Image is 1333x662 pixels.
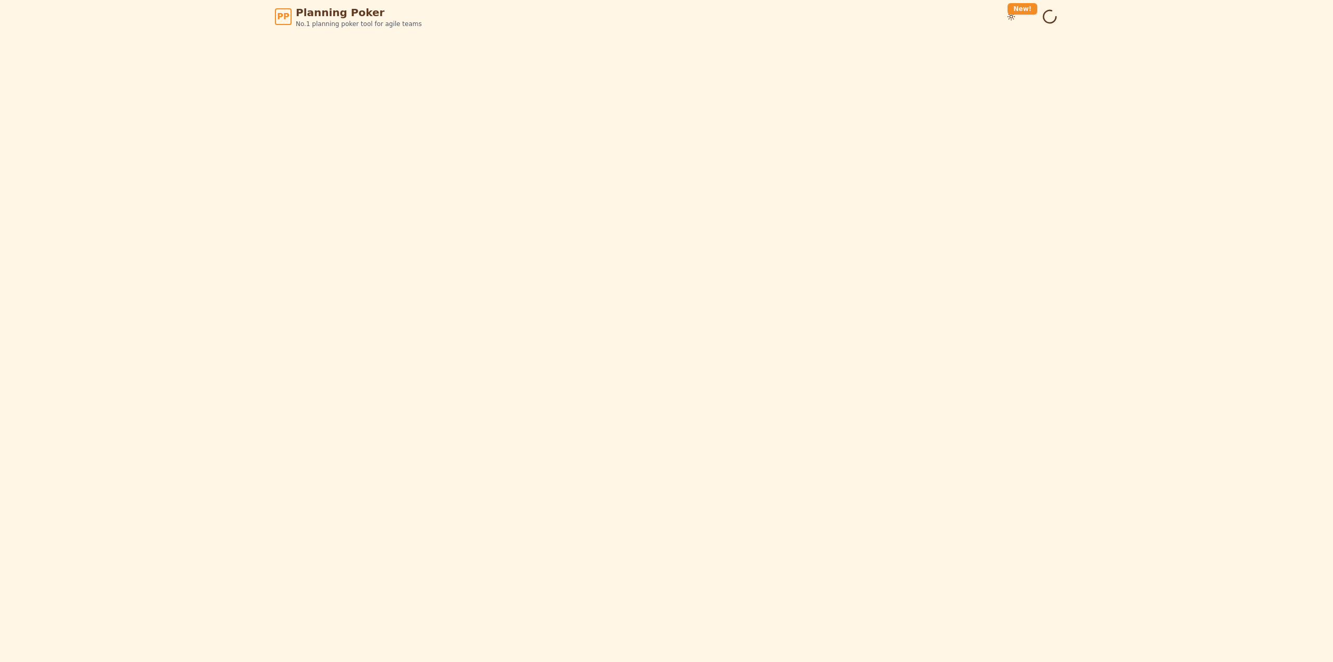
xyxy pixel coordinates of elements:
a: PPPlanning PokerNo.1 planning poker tool for agile teams [275,5,422,28]
div: New! [1008,3,1037,15]
button: New! [1002,7,1021,26]
span: Planning Poker [296,5,422,20]
span: PP [277,10,289,23]
span: No.1 planning poker tool for agile teams [296,20,422,28]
